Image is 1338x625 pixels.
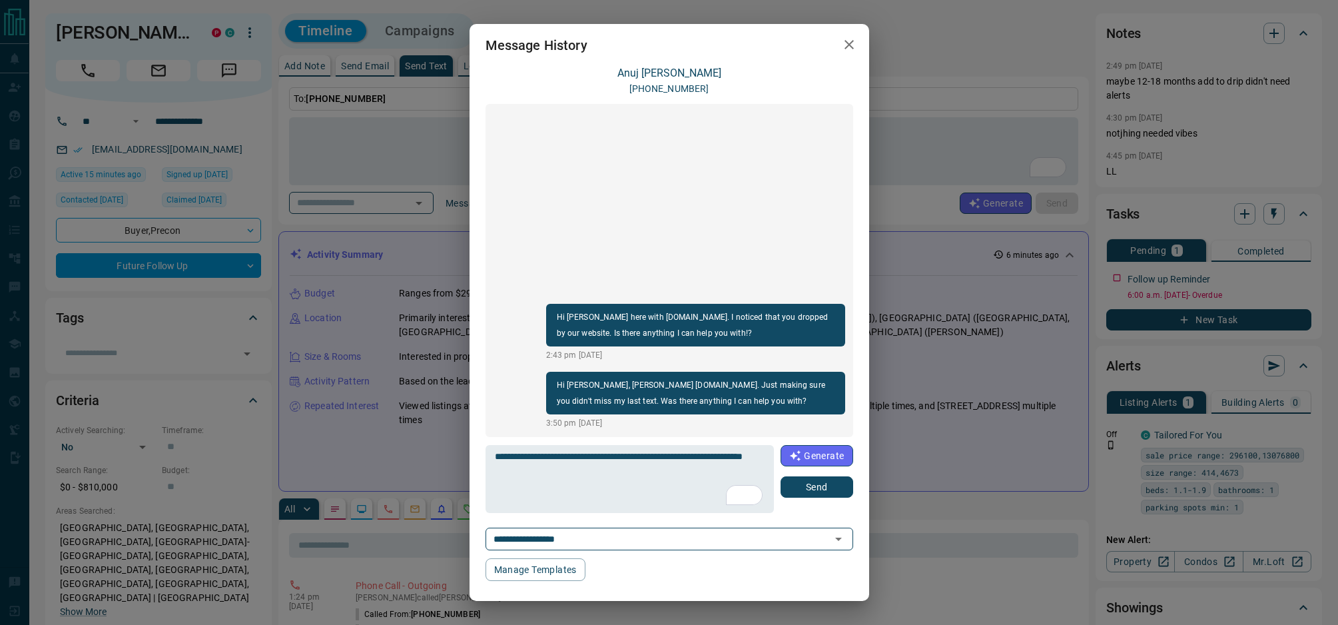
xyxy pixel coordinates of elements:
p: 3:50 pm [DATE] [546,417,845,429]
p: Hi [PERSON_NAME], [PERSON_NAME] [DOMAIN_NAME]. Just making sure you didn't miss my last text. Was... [557,377,835,409]
button: Open [829,530,848,548]
a: Anuj [PERSON_NAME] [617,67,721,79]
button: Send [781,476,852,498]
p: 2:43 pm [DATE] [546,349,845,361]
h2: Message History [470,24,603,67]
button: Generate [781,445,852,466]
p: [PHONE_NUMBER] [629,82,709,96]
p: Hi [PERSON_NAME] here with [DOMAIN_NAME]. I noticed that you dropped by our website. Is there any... [557,309,835,341]
textarea: To enrich screen reader interactions, please activate Accessibility in Grammarly extension settings [495,451,766,508]
button: Manage Templates [486,558,585,581]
